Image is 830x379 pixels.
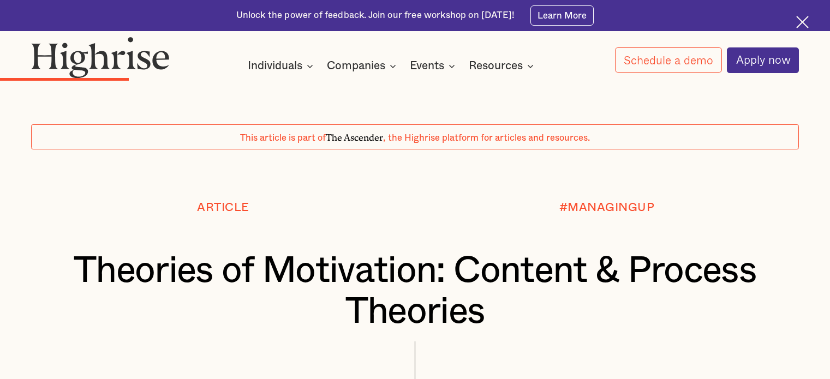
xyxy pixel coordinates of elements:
div: Unlock the power of feedback. Join our free workshop on [DATE]! [236,9,515,22]
h1: Theories of Motivation: Content & Process Theories [63,250,767,332]
img: Highrise logo [31,37,170,79]
span: The Ascender [326,130,383,141]
a: Apply now [727,47,799,73]
div: Companies [327,59,385,73]
span: This article is part of [240,134,326,142]
div: Companies [327,59,399,73]
div: Article [197,201,249,214]
div: Events [410,59,444,73]
div: Individuals [248,59,302,73]
div: Resources [469,59,523,73]
div: Individuals [248,59,317,73]
div: #MANAGINGUP [559,201,655,214]
div: Resources [469,59,537,73]
a: Learn More [530,5,594,25]
a: Schedule a demo [615,47,722,73]
div: Events [410,59,458,73]
img: Cross icon [796,16,809,28]
span: , the Highrise platform for articles and resources. [383,134,590,142]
